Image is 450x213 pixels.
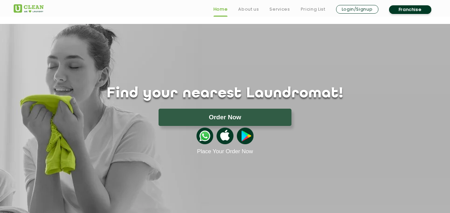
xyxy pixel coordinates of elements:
img: UClean Laundry and Dry Cleaning [14,4,44,13]
a: Home [214,5,228,13]
a: Services [269,5,290,13]
img: whatsappicon.png [197,128,213,144]
a: Pricing List [301,5,325,13]
img: playstoreicon.png [237,128,253,144]
a: Franchise [389,5,431,14]
a: About us [238,5,259,13]
a: Login/Signup [336,5,378,14]
a: Place Your Order Now [197,148,253,155]
h1: Find your nearest Laundromat! [9,85,442,102]
img: apple-icon.png [217,128,233,144]
button: Order Now [159,109,291,126]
